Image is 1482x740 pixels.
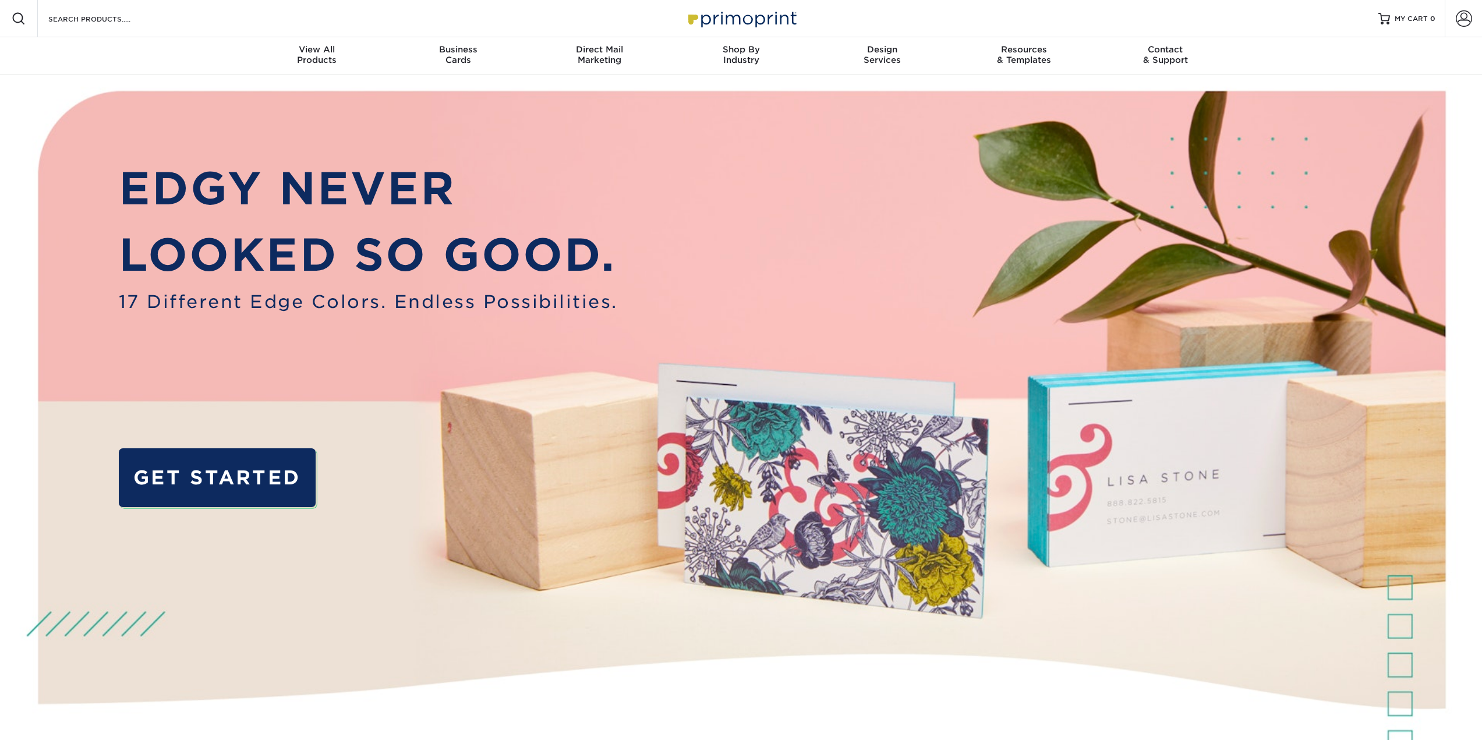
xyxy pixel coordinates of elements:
div: Industry [670,44,812,65]
a: Direct MailMarketing [529,37,670,75]
span: Business [387,44,529,55]
div: Marketing [529,44,670,65]
div: & Templates [953,44,1095,65]
img: Primoprint [683,6,800,31]
p: LOOKED SO GOOD. [119,222,618,289]
div: Cards [387,44,529,65]
span: Direct Mail [529,44,670,55]
a: Contact& Support [1095,37,1236,75]
span: Resources [953,44,1095,55]
div: & Support [1095,44,1236,65]
input: SEARCH PRODUCTS..... [47,12,161,26]
span: View All [246,44,388,55]
a: BusinessCards [387,37,529,75]
p: EDGY NEVER [119,155,618,222]
a: Resources& Templates [953,37,1095,75]
a: View AllProducts [246,37,388,75]
a: Shop ByIndustry [670,37,812,75]
a: GET STARTED [119,448,316,507]
span: 0 [1430,15,1435,23]
div: Products [246,44,388,65]
a: DesignServices [812,37,953,75]
span: Shop By [670,44,812,55]
div: Services [812,44,953,65]
span: Design [812,44,953,55]
span: Contact [1095,44,1236,55]
span: 17 Different Edge Colors. Endless Possibilities. [119,289,618,316]
span: MY CART [1395,14,1428,24]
